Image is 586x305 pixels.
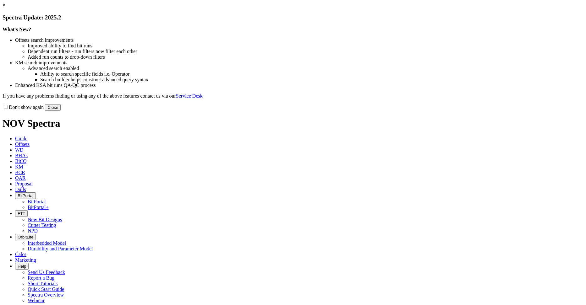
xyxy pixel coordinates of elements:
[3,3,5,8] a: ×
[3,118,583,129] h1: NOV Spectra
[28,286,64,292] a: Quick Start Guide
[18,211,25,216] span: FTT
[3,104,44,110] label: Don't show again
[176,93,203,99] a: Service Desk
[15,252,26,257] span: Calcs
[28,275,54,281] a: Report a Bug
[28,49,583,54] li: Dependent run filters - run filters now filter each other
[15,175,26,181] span: OAR
[28,217,62,222] a: New Bit Designs
[4,105,8,109] input: Don't show again
[28,240,66,246] a: Interbedded Model
[18,235,33,239] span: OrbitLite
[15,153,28,158] span: BHAs
[28,222,56,228] a: Cutter Testing
[3,93,583,99] p: If you have any problems finding or using any of the above features contact us via our
[28,205,49,210] a: BitPortal+
[15,158,26,164] span: BitIQ
[40,71,583,77] li: Ability to search specific fields i.e. Operator
[28,292,64,297] a: Spectra Overview
[15,83,583,88] li: Enhanced KSA bit runs QA/QC process
[15,37,583,43] li: Offsets search improvements
[15,257,36,263] span: Marketing
[28,270,65,275] a: Send Us Feedback
[28,54,583,60] li: Added run counts to drop-down filters
[28,66,583,71] li: Advanced search enabled
[3,27,31,32] strong: What's New?
[18,193,33,198] span: BitPortal
[28,199,46,204] a: BitPortal
[28,281,58,286] a: Short Tutorials
[15,60,583,66] li: KM search improvements
[40,77,583,83] li: Search builder helps construct advanced query syntax
[28,246,93,251] a: Durability and Parameter Model
[28,298,45,303] a: Webinar
[15,136,27,141] span: Guide
[28,228,38,233] a: NPD
[18,264,26,269] span: Help
[15,142,30,147] span: Offsets
[3,14,583,21] h3: Spectra Update: 2025.2
[28,43,583,49] li: Improved ability to find bit runs
[15,187,26,192] span: Dulls
[15,164,23,169] span: KM
[15,170,25,175] span: BCR
[45,104,61,111] button: Close
[15,181,33,186] span: Proposal
[15,147,24,152] span: WD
